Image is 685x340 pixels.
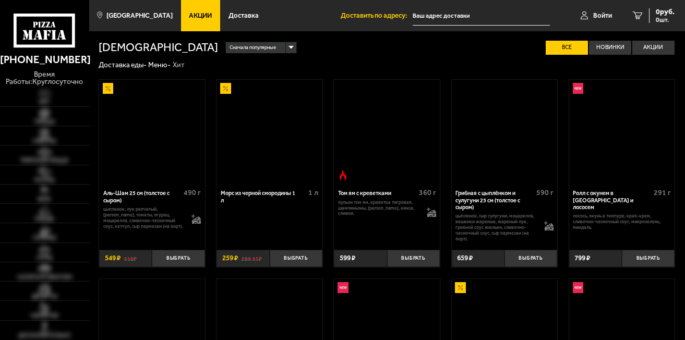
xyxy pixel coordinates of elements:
span: Акции [189,12,212,19]
span: 590 г [536,188,554,197]
img: Новинка [573,83,584,94]
p: цыпленок, лук репчатый, [PERSON_NAME], томаты, огурец, моцарелла, сливочно-чесночный соус, кетчуп... [103,207,185,229]
p: цыпленок, сыр сулугуни, моцарелла, вешенки жареные, жареный лук, грибной соус Жюльен, сливочно-че... [455,213,537,242]
s: 289.15 ₽ [242,254,262,262]
p: бульон том ям, креветка тигровая, шампиньоны, [PERSON_NAME], кинза, сливки. [338,200,419,217]
span: 0 руб. [656,8,675,16]
span: 360 г [419,188,436,197]
span: Войти [593,12,612,19]
span: 291 г [654,188,671,197]
img: Новинка [338,282,348,293]
img: Акционный [220,83,231,94]
button: Выбрать [622,250,675,268]
a: АкционныйМорс из черной смородины 1 л [217,80,322,184]
div: Ролл с окунем в [GEOGRAPHIC_DATA] и лососем [573,190,651,210]
img: Акционный [103,83,114,94]
div: Морс из черной смородины 1 л [221,190,306,203]
a: НовинкаРолл с окунем в темпуре и лососем [569,80,675,184]
span: 659 ₽ [457,254,473,262]
button: Выбрать [504,250,557,268]
h1: [DEMOGRAPHIC_DATA] [99,42,218,54]
span: 490 г [184,188,201,197]
a: АкционныйАль-Шам 25 см (толстое с сыром) [99,80,205,184]
label: Все [546,41,588,55]
img: Острое блюдо [338,170,348,181]
input: Ваш адрес доставки [413,6,550,26]
div: Хит [173,60,185,70]
p: лосось, окунь в темпуре, краб-крем, сливочно-чесночный соус, микрозелень, миндаль. [573,213,671,230]
div: Аль-Шам 25 см (толстое с сыром) [103,190,182,203]
a: Острое блюдоТом ям с креветками [334,80,440,184]
a: Доставка еды- [99,60,147,69]
span: Доставить по адресу: [341,12,413,19]
a: Грибная с цыплёнком и сулугуни 25 см (толстое с сыром) [452,80,558,184]
span: Сначала популярные [230,41,276,54]
a: Меню- [148,60,171,69]
span: Доставка [229,12,259,19]
label: Новинки [589,41,631,55]
s: 618 ₽ [124,254,137,262]
span: 0 шт. [656,17,675,23]
span: 549 ₽ [105,254,121,262]
span: [GEOGRAPHIC_DATA] [106,12,173,19]
img: Новинка [573,282,584,293]
span: 799 ₽ [574,254,590,262]
label: Акции [632,41,675,55]
button: Выбрать [387,250,440,268]
div: Грибная с цыплёнком и сулугуни 25 см (толстое с сыром) [455,190,534,210]
button: Выбрать [152,250,205,268]
span: 259 ₽ [222,254,238,262]
div: Том ям с креветками [338,190,416,197]
img: Акционный [455,282,466,293]
span: 1 л [308,188,318,197]
span: 599 ₽ [340,254,355,262]
button: Выбрать [270,250,322,268]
